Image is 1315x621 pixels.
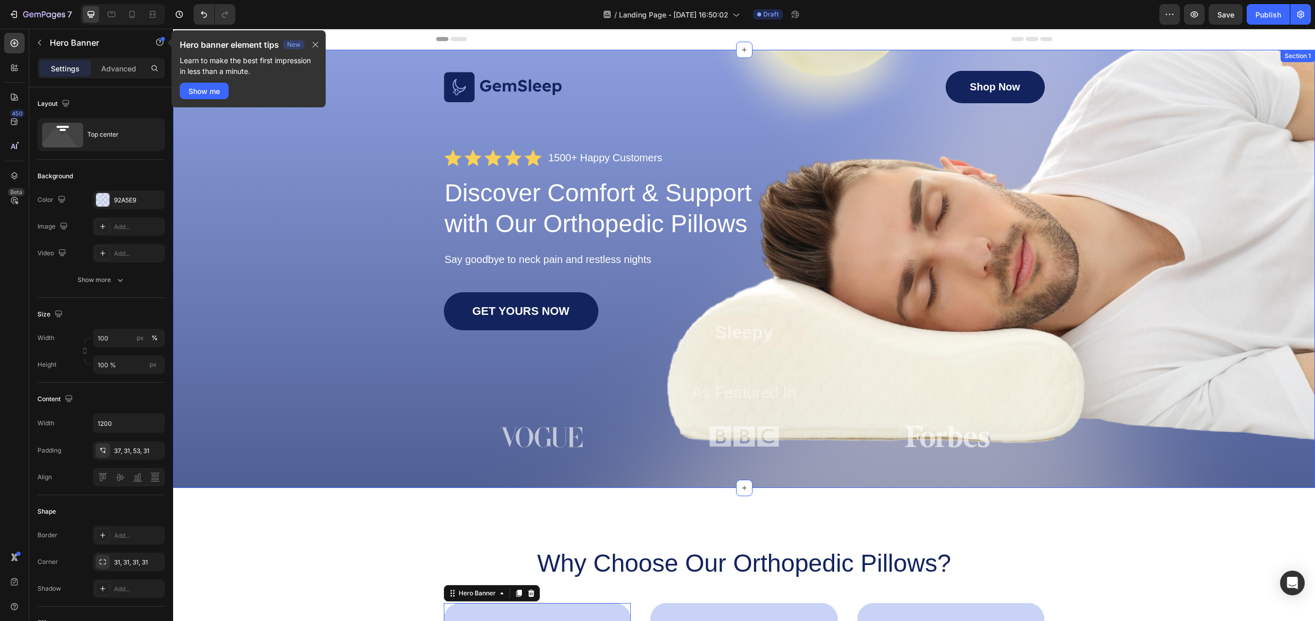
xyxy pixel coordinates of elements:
div: Open Intercom Messenger [1280,571,1305,595]
p: Say goodbye to neck pain and restless nights [272,224,871,237]
div: Add... [114,249,162,258]
p: 7 [67,8,72,21]
p: As Featured In [272,354,871,374]
input: px% [93,329,165,347]
div: 450 [10,109,25,118]
div: Width [37,419,54,428]
p: Sleepy [272,292,871,315]
iframe: Design area [173,29,1315,621]
button: 7 [4,4,77,25]
span: Landing Page - [DATE] 16:50:02 [619,9,728,20]
button: px [148,332,161,344]
div: Padding [37,446,61,455]
div: % [152,333,158,343]
div: Image [37,220,70,234]
p: Advanced [101,63,136,74]
div: 31, 31, 31, 31 [114,558,162,567]
div: Shape [37,507,56,516]
div: Shadow [37,584,61,593]
span: Draft [763,10,779,19]
div: Video [37,247,68,260]
button: % [134,332,146,344]
div: Border [37,531,58,540]
a: Shop Now [773,42,872,74]
div: Publish [1255,9,1281,20]
img: gempages_432750572815254551-3c15e8fe-bd4e-4f9a-bb58-86899b20bf4e.svg [271,43,389,74]
span: px [149,361,157,368]
div: Beta [8,188,25,196]
p: GET YOURS NOW [299,275,396,290]
div: Add... [114,531,162,540]
div: Color [37,193,68,207]
button: Save [1209,4,1243,25]
div: Top center [87,123,150,146]
h1: Discover Comfort & Support with Our Orthopedic Pillows [271,148,593,212]
p: Hero Banner [50,36,137,49]
div: Background [37,172,73,181]
h2: Why Choose Our Orthopedic Pillows? [271,518,872,551]
button: Publish [1247,4,1290,25]
input: Auto [93,414,164,432]
img: gempages_432750572815254551-914f7300-9852-4447-9fc2-3310ceb46f85.png [535,392,607,424]
button: Show more [37,271,165,289]
div: Undo/Redo [194,4,235,25]
div: Section 1 [1110,23,1140,32]
p: Shop Now [797,52,847,65]
span: Save [1217,10,1234,19]
div: Size [37,308,65,322]
input: px [93,355,165,374]
div: Corner [37,557,58,567]
div: Align [37,473,52,482]
a: GET YOURS NOW [271,264,425,302]
label: Width [37,333,54,343]
div: Show more [78,275,125,285]
div: Content [37,392,75,406]
div: Add... [114,222,162,232]
p: Settings [51,63,80,74]
img: gempages_432750572815254551-b7824e63-81fd-4548-b6d5-e9813f09073b.png [326,397,410,419]
div: Add... [114,585,162,594]
div: 37, 31, 53, 31 [114,446,162,456]
p: 1500+ Happy Customers [375,123,490,136]
div: px [137,333,144,343]
img: gempages_432750572815254551-d1eb1a07-6278-4e3e-a013-e123f78f1c28.png [728,396,820,420]
div: Hero Banner [284,560,325,569]
span: / [614,9,617,20]
div: Layout [37,97,72,111]
label: Height [37,360,57,369]
div: 92A5E9 [114,196,162,205]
